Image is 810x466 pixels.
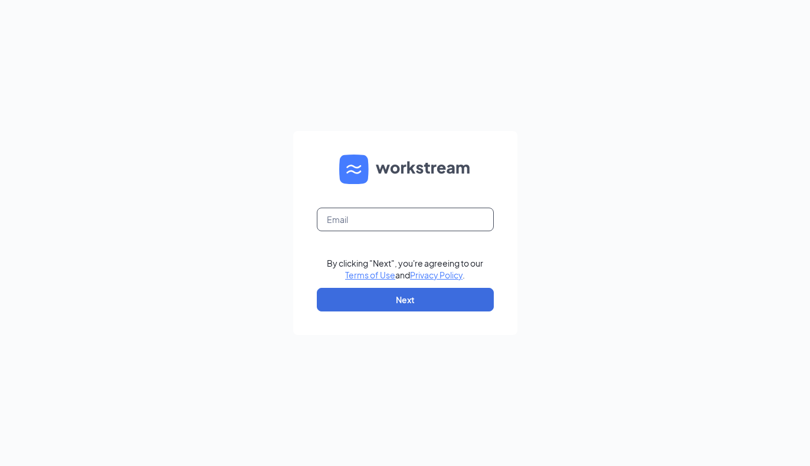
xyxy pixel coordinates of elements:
div: By clicking "Next", you're agreeing to our and . [327,257,483,281]
button: Next [317,288,494,311]
input: Email [317,208,494,231]
a: Privacy Policy [410,270,463,280]
img: WS logo and Workstream text [339,155,471,184]
a: Terms of Use [345,270,395,280]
